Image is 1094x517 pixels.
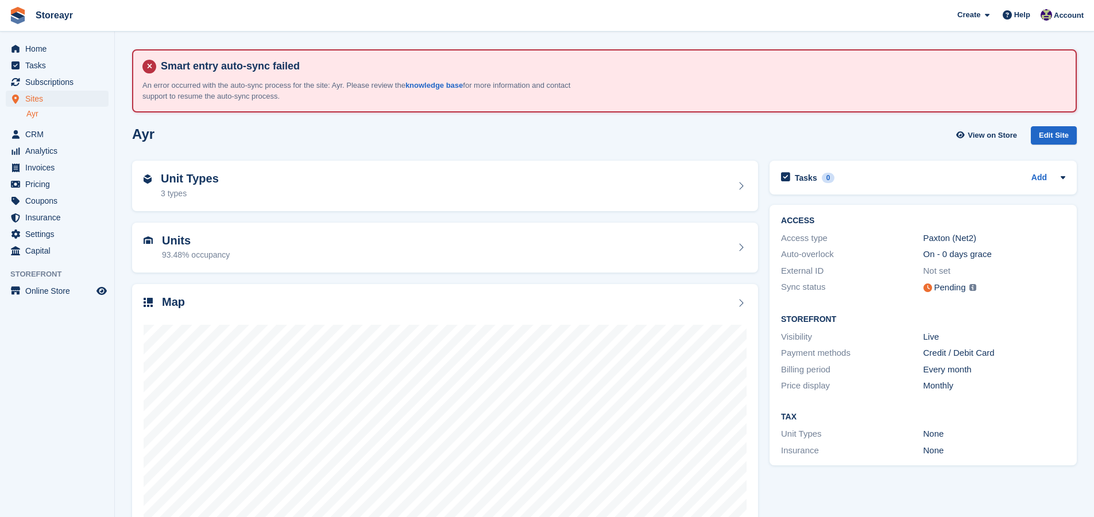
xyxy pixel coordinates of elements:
span: Pricing [25,176,94,192]
h4: Smart entry auto-sync failed [156,60,1066,73]
span: Subscriptions [25,74,94,90]
a: menu [6,41,109,57]
a: menu [6,243,109,259]
a: menu [6,283,109,299]
h2: Tasks [795,173,817,183]
span: Capital [25,243,94,259]
span: Online Store [25,283,94,299]
div: Billing period [781,363,923,376]
span: Coupons [25,193,94,209]
a: Edit Site [1031,126,1077,150]
span: Invoices [25,160,94,176]
h2: Units [162,234,230,247]
a: Storeayr [31,6,78,25]
span: Sites [25,91,94,107]
div: 0 [822,173,835,183]
div: Price display [781,379,923,392]
a: menu [6,57,109,73]
div: None [923,444,1065,457]
img: stora-icon-8386f47178a22dfd0bd8f6a31ec36ba5ce8667c1dd55bd0f319d3a0aa187defe.svg [9,7,26,24]
span: Insurance [25,209,94,226]
div: On - 0 days grace [923,248,1065,261]
a: menu [6,160,109,176]
h2: Unit Types [161,172,219,185]
h2: Tax [781,413,1065,422]
div: Visibility [781,331,923,344]
div: Auto-overlock [781,248,923,261]
div: Paxton (Net2) [923,232,1065,245]
a: menu [6,74,109,90]
span: Tasks [25,57,94,73]
a: Add [1031,172,1047,185]
h2: Map [162,296,185,309]
a: menu [6,126,109,142]
div: Not set [923,265,1065,278]
div: Pending [934,281,966,294]
h2: ACCESS [781,216,1065,226]
span: Create [957,9,980,21]
div: None [923,427,1065,441]
a: menu [6,226,109,242]
a: knowledge base [405,81,463,90]
a: Preview store [95,284,109,298]
a: menu [6,209,109,226]
div: Insurance [781,444,923,457]
span: Settings [25,226,94,242]
div: Credit / Debit Card [923,347,1065,360]
span: CRM [25,126,94,142]
span: Analytics [25,143,94,159]
div: Every month [923,363,1065,376]
a: menu [6,193,109,209]
a: Ayr [26,108,109,119]
span: Account [1054,10,1084,21]
span: Home [25,41,94,57]
img: Byron Mcindoe [1041,9,1052,21]
h2: Ayr [132,126,154,142]
p: An error occurred with the auto-sync process for the site: Ayr. Please review the for more inform... [142,80,573,102]
a: View on Store [954,126,1022,145]
span: Storefront [10,269,114,280]
div: Payment methods [781,347,923,360]
div: External ID [781,265,923,278]
div: Access type [781,232,923,245]
div: Monthly [923,379,1065,392]
a: menu [6,91,109,107]
div: Live [923,331,1065,344]
img: unit-type-icn-2b2737a686de81e16bb02015468b77c625bbabd49415b5ef34ead5e3b44a266d.svg [144,174,152,184]
h2: Storefront [781,315,1065,324]
a: Units 93.48% occupancy [132,223,758,273]
img: unit-icn-7be61d7bf1b0ce9d3e12c5938cc71ed9869f7b940bace4675aadf7bd6d80202e.svg [144,236,153,244]
div: Sync status [781,281,923,295]
span: Help [1014,9,1030,21]
div: 3 types [161,188,219,200]
div: 93.48% occupancy [162,249,230,261]
img: map-icn-33ee37083ee616e46c38cad1a60f524a97daa1e2b2c8c0bc3eb3415660979fc1.svg [144,298,153,307]
img: icon-info-grey-7440780725fd019a000dd9b08b2336e03edf1995a4989e88bcd33f0948082b44.svg [969,284,976,291]
a: menu [6,143,109,159]
a: Unit Types 3 types [132,161,758,211]
div: Edit Site [1031,126,1077,145]
a: menu [6,176,109,192]
div: Unit Types [781,427,923,441]
span: View on Store [968,130,1017,141]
